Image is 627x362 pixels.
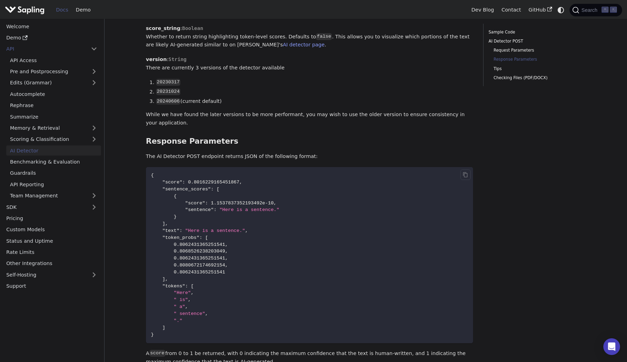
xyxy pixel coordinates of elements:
[239,180,242,185] span: ,
[188,180,240,185] span: 0.8016229165451867
[6,78,101,88] a: Edits (Grammar)
[556,5,566,15] button: Switch between dark and light mode (currently system mode)
[205,311,208,316] span: ,
[200,235,202,240] span: :
[174,290,191,295] span: "Here"
[188,297,191,302] span: ,
[205,235,208,240] span: [
[146,55,473,72] p: : There are currently 3 versions of the detector available
[2,236,101,246] a: Status and Uptime
[165,221,168,226] span: ,
[191,284,194,289] span: [
[245,228,248,233] span: ,
[6,145,101,156] a: AI Detector
[87,44,101,54] button: Collapse sidebar category 'API'
[185,201,205,206] span: "score"
[2,202,87,212] a: SDK
[2,247,101,257] a: Rate Limits
[6,67,101,77] a: Pre and Postprocessing
[146,56,167,62] strong: version
[5,5,47,15] a: Sapling.ai
[489,38,583,45] a: AI Detector POST
[174,263,225,268] span: 0.8080672174692154
[174,311,205,316] span: " sentence"
[494,47,581,54] a: Request Parameters
[156,79,180,86] code: 20230317
[5,5,45,15] img: Sapling.ai
[182,180,185,185] span: :
[169,56,187,62] span: String
[146,25,180,31] strong: score_string
[2,44,87,54] a: API
[191,290,194,295] span: ,
[2,213,101,224] a: Pricing
[162,325,165,330] span: ]
[6,191,101,201] a: Team Management
[489,29,583,36] a: Sample Code
[494,66,581,72] a: Tips
[570,4,622,16] button: Search (Command+K)
[6,112,101,122] a: Summarize
[174,214,177,219] span: }
[2,225,101,235] a: Custom Models
[174,318,183,323] span: "."
[165,277,168,282] span: ,
[174,270,225,275] span: 0.8062431365251541
[2,21,101,31] a: Welcome
[525,5,556,15] a: GitHub
[179,228,182,233] span: :
[162,235,200,240] span: "token_probs"
[6,179,101,189] a: API Reporting
[6,55,101,65] a: API Access
[149,350,165,357] code: score
[162,187,211,192] span: "sentence_scores"
[211,187,214,192] span: :
[610,7,617,13] kbd: K
[6,134,101,144] a: Scoring & Classification
[2,33,101,43] a: Demo
[146,111,473,127] p: While we have found the later versions to be more performant, you may wish to use the older versi...
[225,249,228,254] span: ,
[579,7,602,13] span: Search
[219,207,279,212] span: "Here is a sentence."
[225,263,228,268] span: ,
[2,270,101,280] a: Self-Hosting
[52,5,72,15] a: Docs
[494,56,581,63] a: Response Parameters
[2,281,101,291] a: Support
[72,5,94,15] a: Demo
[214,207,216,212] span: :
[6,89,101,99] a: Autocomplete
[162,228,179,233] span: "text"
[162,284,185,289] span: "tokens"
[211,201,273,206] span: 1.1537837352193492e-10
[174,194,177,199] span: {
[274,201,277,206] span: ,
[174,249,225,254] span: 0.8068526238203049
[156,88,180,95] code: 20231024
[217,187,219,192] span: [
[283,42,325,47] a: AI detector page
[156,97,473,106] li: (current default)
[185,284,188,289] span: :
[146,24,473,49] p: : Whether to return string highlighting token-level scores. Defaults to . This allows you to visu...
[151,332,154,337] span: }
[2,258,101,269] a: Other Integrations
[162,277,165,282] span: ]
[602,7,609,13] kbd: ⌘
[185,304,188,309] span: ,
[6,157,101,167] a: Benchmarking & Evaluation
[162,221,165,226] span: ]
[225,242,228,247] span: ,
[174,256,225,261] span: 0.8062431365251541
[6,168,101,178] a: Guardrails
[498,5,525,15] a: Contact
[151,173,154,178] span: {
[185,228,245,233] span: "Here is a sentence."
[174,304,185,309] span: " a"
[174,242,225,247] span: 0.8062431365251541
[225,256,228,261] span: ,
[6,100,101,111] a: Rephrase
[146,137,473,146] h3: Response Parameters
[603,338,620,355] div: Open Intercom Messenger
